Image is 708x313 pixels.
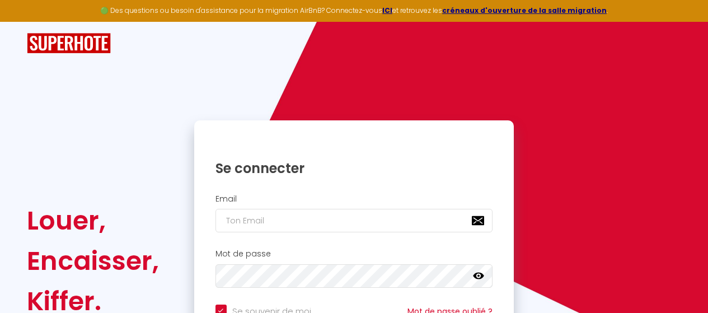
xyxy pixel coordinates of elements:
a: ICI [382,6,392,15]
input: Ton Email [215,209,493,232]
h2: Email [215,194,493,204]
h1: Se connecter [215,160,493,177]
h2: Mot de passe [215,249,493,259]
div: Encaisser, [27,241,159,281]
div: Louer, [27,200,159,241]
a: créneaux d'ouverture de la salle migration [442,6,607,15]
img: SuperHote logo [27,33,111,54]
